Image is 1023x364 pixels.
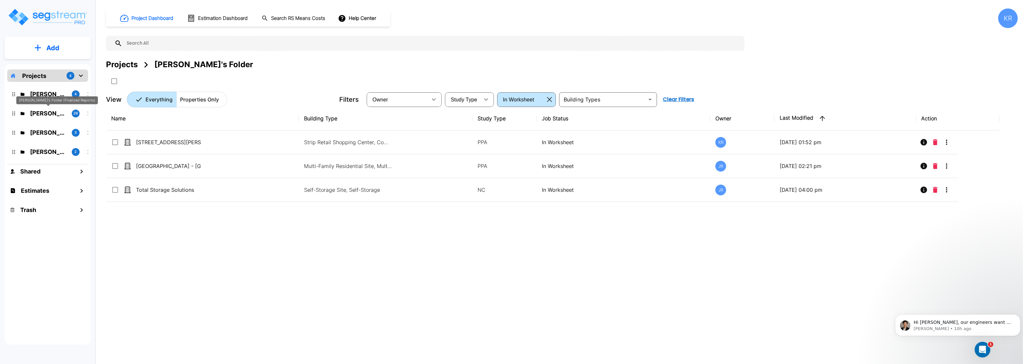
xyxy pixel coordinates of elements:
div: Platform [127,92,227,107]
p: Total Storage Solutions [136,186,201,194]
button: Help Center [337,12,379,24]
p: Projects [22,71,46,80]
p: Properties Only [180,96,219,103]
button: Info [917,183,930,196]
button: Add [5,38,91,57]
div: Select [368,90,427,109]
th: Last Modified [774,107,916,130]
button: Search RS Means Costs [259,12,329,25]
p: View [106,95,122,104]
h1: Estimation Dashboard [198,15,248,22]
p: NC [478,186,531,194]
th: Job Status [537,107,710,130]
button: Info [917,159,930,173]
th: Name [106,107,299,130]
div: [PERSON_NAME]'s Folder [154,59,253,70]
th: Study Type [472,107,537,130]
th: Action [916,107,1000,130]
div: KR [715,137,726,148]
button: More-Options [940,136,953,149]
input: Building Types [561,95,644,104]
span: Study Type [451,97,477,102]
span: 1 [988,342,993,347]
button: Clear Filters [660,93,697,106]
iframe: Intercom notifications message [893,301,1023,346]
p: Jon's Folder [30,90,67,99]
p: Filters [339,95,359,104]
p: [DATE] 04:00 pm [780,186,911,194]
button: Project Dashboard [117,11,177,25]
p: 4 [75,91,77,97]
input: Search All [122,36,741,51]
button: Estimation Dashboard [185,11,251,25]
p: In Worksheet [542,138,705,146]
button: Properties Only [176,92,227,107]
h1: Shared [20,167,40,176]
p: Strip Retail Shopping Center, Commercial Property Site [304,138,392,146]
p: Self-Storage Site, Self-Storage [304,186,392,194]
button: More-Options [940,159,953,173]
p: PPA [478,138,531,146]
th: Owner [710,107,774,130]
p: PPA [478,162,531,170]
button: Info [917,136,930,149]
button: Delete [930,159,940,173]
div: JR [715,185,726,195]
p: Kristina's Folder (Finalized Reports) [30,109,67,118]
button: SelectAll [108,75,121,88]
p: Everything [145,96,173,103]
h1: Search RS Means Costs [271,15,325,22]
button: Delete [930,136,940,149]
div: [PERSON_NAME]'s Folder (Finalized Reports) [16,96,98,104]
p: Multi-Family Residential Site, Multi-Family Residential [304,162,392,170]
p: Karina's Folder [30,147,67,156]
button: Open [646,95,655,104]
p: [STREET_ADDRESS][PERSON_NAME] [136,138,201,146]
p: 26 [73,111,78,116]
iframe: Intercom live chat [975,342,990,357]
h1: Trash [20,205,36,214]
div: KR [998,8,1018,28]
div: JR [715,161,726,172]
p: [GEOGRAPHIC_DATA] - [GEOGRAPHIC_DATA] [136,162,201,170]
span: Owner [373,97,388,102]
div: Projects [106,59,138,70]
p: 3 [75,130,77,135]
div: Select [498,90,544,109]
p: In Worksheet [542,186,705,194]
p: 2 [75,149,77,155]
p: [DATE] 01:52 pm [780,138,911,146]
h1: Project Dashboard [131,15,173,22]
p: In Worksheet [542,162,705,170]
button: More-Options [940,183,953,196]
button: Everything [127,92,176,107]
p: M.E. Folder [30,128,67,137]
h1: Estimates [21,186,49,195]
div: Select [446,90,480,109]
th: Building Type [299,107,472,130]
img: Logo [8,8,87,26]
p: 4 [69,73,72,79]
p: [DATE] 02:21 pm [780,162,911,170]
p: Add [46,43,59,53]
button: Delete [930,183,940,196]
